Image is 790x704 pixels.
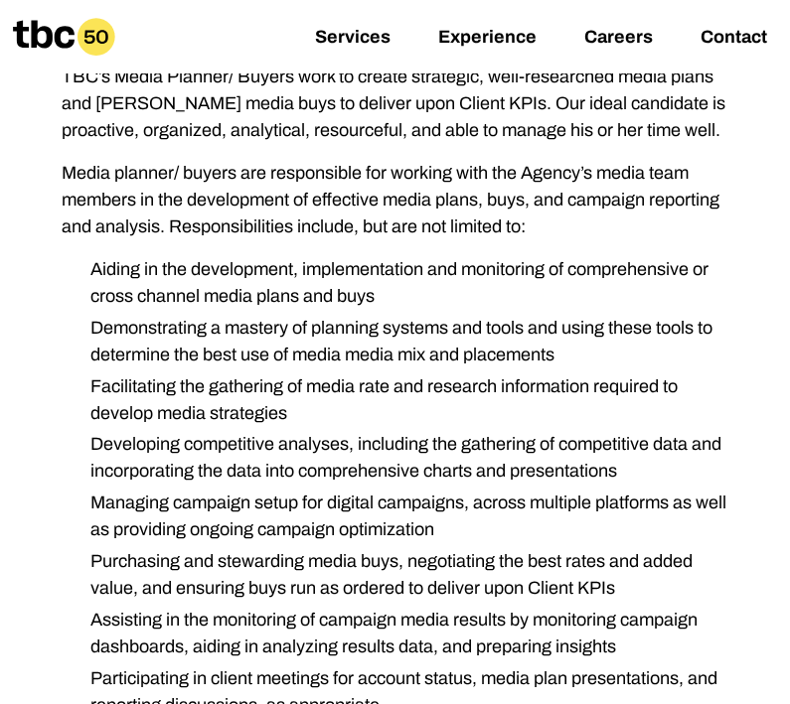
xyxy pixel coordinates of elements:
[75,607,728,660] li: Assisting in the monitoring of campaign media results by monitoring campaign dashboards, aiding i...
[62,160,728,240] p: Media planner/ buyers are responsible for working with the Agency’s media team members in the dev...
[75,315,728,368] li: Demonstrating a mastery of planning systems and tools and using these tools to determine the best...
[75,490,728,543] li: Managing campaign setup for digital campaigns, across multiple platforms as well as providing ong...
[701,27,767,51] a: Contact
[75,431,728,485] li: Developing competitive analyses, including the gathering of competitive data and incorporating th...
[75,373,728,427] li: Facilitating the gathering of media rate and research information required to develop media strat...
[438,27,537,51] a: Experience
[75,548,728,602] li: Purchasing and stewarding media buys, negotiating the best rates and added value, and ensuring bu...
[62,37,728,144] p: We have an immediate opening for a Media Planner/ Buyer in our media group. TBC’s Media Planner/ ...
[315,27,391,51] a: Services
[75,256,728,310] li: Aiding in the development, implementation and monitoring of comprehensive or cross channel media ...
[584,27,653,51] a: Careers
